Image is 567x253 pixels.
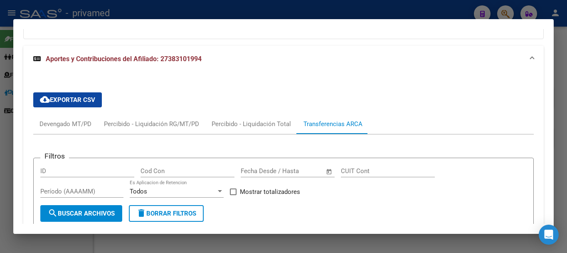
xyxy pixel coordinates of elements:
button: Borrar Filtros [129,205,204,222]
div: Percibido - Liquidación Total [212,119,291,129]
mat-icon: cloud_download [40,94,50,104]
div: Devengado MT/PD [39,119,91,129]
span: Buscar Archivos [48,210,115,217]
button: Open calendar [325,167,334,176]
span: Todos [130,188,147,195]
span: Mostrar totalizadores [240,187,300,197]
span: Aportes y Contribuciones del Afiliado: 27383101994 [46,55,202,63]
input: Start date [241,167,268,175]
mat-icon: delete [136,208,146,218]
input: End date [275,167,316,175]
mat-icon: search [48,208,58,218]
span: Borrar Filtros [136,210,196,217]
mat-expansion-panel-header: Aportes y Contribuciones del Afiliado: 27383101994 [23,46,544,72]
div: Percibido - Liquidación RG/MT/PD [104,119,199,129]
h3: Filtros [40,151,69,161]
span: Exportar CSV [40,96,95,104]
div: Open Intercom Messenger [539,225,559,245]
button: Buscar Archivos [40,205,122,222]
button: Exportar CSV [33,92,102,107]
div: Transferencias ARCA [303,119,362,129]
